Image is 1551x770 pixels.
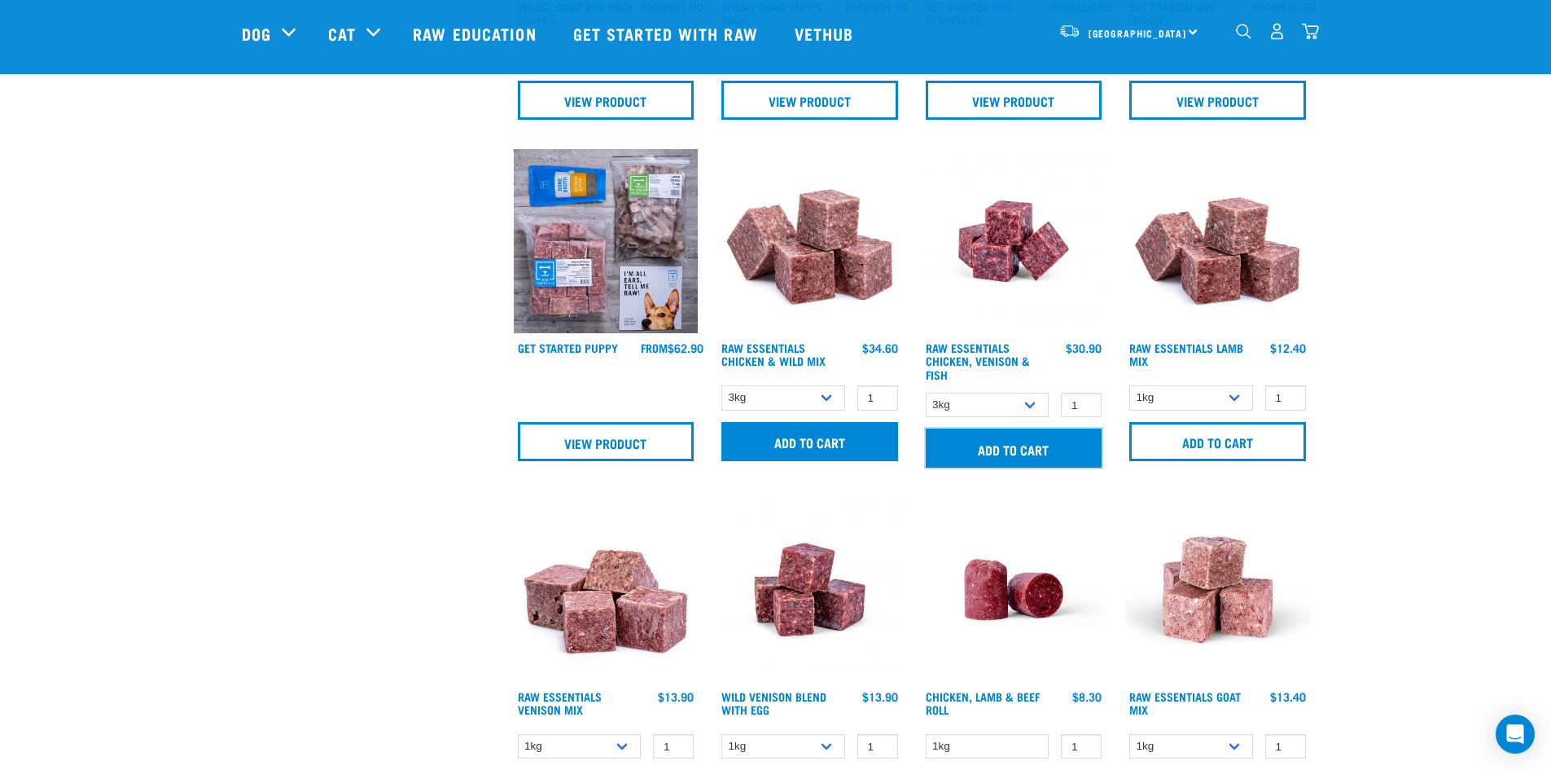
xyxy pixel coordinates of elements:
img: user.png [1268,23,1286,40]
a: View Product [518,422,694,461]
img: van-moving.png [1058,24,1080,38]
a: Wild Venison Blend with Egg [721,693,826,712]
a: Get Started Puppy [518,345,618,350]
img: Chicken Venison mix 1655 [922,149,1106,334]
input: 1 [1265,734,1306,759]
a: Raw Essentials Venison Mix [518,693,602,712]
img: Raw Essentials Chicken Lamb Beef Bulk Minced Raw Dog Food Roll Unwrapped [922,497,1106,682]
div: Open Intercom Messenger [1496,715,1535,754]
img: 1113 RE Venison Mix 01 [514,497,699,682]
div: $8.30 [1072,690,1102,703]
a: View Product [926,81,1102,120]
div: $13.90 [658,690,694,703]
a: Chicken, Lamb & Beef Roll [926,693,1040,712]
a: Raw Essentials Goat Mix [1129,693,1241,712]
div: $62.90 [641,341,703,354]
img: home-icon@2x.png [1302,23,1319,40]
span: [GEOGRAPHIC_DATA] [1089,30,1187,36]
a: View Product [518,81,694,120]
a: Dog [242,21,271,46]
div: $12.40 [1270,341,1306,354]
a: Get started with Raw [557,1,778,66]
input: 1 [1061,734,1102,759]
a: Raw Essentials Lamb Mix [1129,345,1243,363]
div: $30.90 [1066,341,1102,354]
img: Venison Egg 1616 [717,497,902,682]
div: $34.60 [862,341,898,354]
img: NPS Puppy Update [514,149,699,334]
input: 1 [1061,393,1102,418]
input: Add to cart [721,422,898,461]
input: Add to cart [926,429,1102,468]
input: 1 [1265,385,1306,411]
input: 1 [857,734,898,759]
a: View Product [721,81,898,120]
a: Cat [328,21,356,46]
img: Pile Of Cubed Chicken Wild Meat Mix [717,149,902,334]
span: FROM [641,345,668,350]
a: Vethub [778,1,874,66]
a: Raw Education [397,1,556,66]
a: Raw Essentials Chicken, Venison & Fish [926,345,1030,376]
a: View Product [1129,81,1306,120]
div: $13.90 [862,690,898,703]
input: 1 [653,734,694,759]
img: Goat M Ix 38448 [1125,497,1310,682]
a: Raw Essentials Chicken & Wild Mix [721,345,826,363]
input: 1 [857,385,898,411]
img: ?1041 RE Lamb Mix 01 [1125,149,1310,334]
img: home-icon-1@2x.png [1236,24,1251,39]
div: $13.40 [1270,690,1306,703]
input: Add to cart [1129,422,1306,461]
